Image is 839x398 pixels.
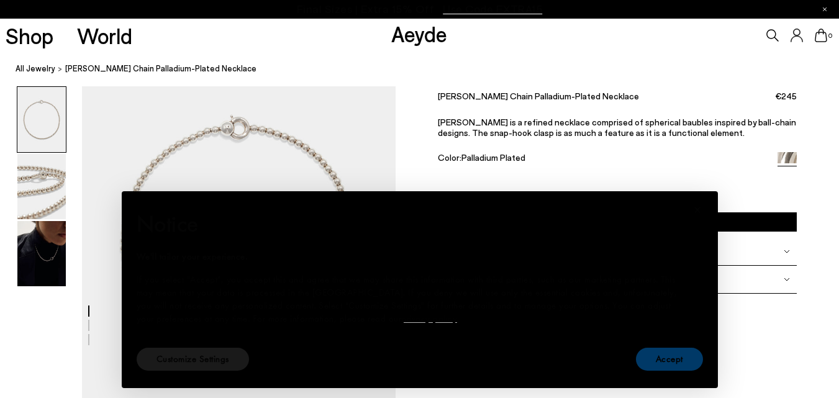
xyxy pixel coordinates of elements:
font: . [457,312,460,325]
font: We'll tailor your experience. [137,250,248,263]
img: Syd Ball Chain Palladium-Plated Necklace - Image 3 [17,221,66,286]
font: [PERSON_NAME] is a refined necklace comprised of spherical baubles inspired by ball-chain designs... [438,117,796,138]
font: Palladium Plated [461,152,525,163]
span: Navigate to /collections/ss25-final-sizes [443,4,542,15]
a: 0 [815,29,827,42]
font: World [77,22,132,48]
a: Shop [6,25,53,47]
font: 0 [828,32,832,39]
a: Aeyde [391,20,447,47]
font: [PERSON_NAME] Chain Palladium-Plated Necklace [65,63,256,73]
font: Notice [137,209,199,238]
button: Close this notice [683,195,713,225]
a: All Jewelry [16,62,55,75]
font: Accept [656,353,683,365]
a: privacy policy [401,312,457,325]
font: €245 [775,91,797,101]
button: Customize Settings [137,348,249,371]
font: × [694,200,702,219]
a: World [77,25,132,47]
img: Syd Ball Chain Palladium-Plated Necklace - Image 1 [17,87,66,152]
font: Final Sizes | Extra 15% Off [297,2,434,16]
nav: breadcrumb [16,52,839,86]
button: Accept [636,348,703,371]
img: svg%3E [784,248,790,255]
font: All Jewelry [16,63,55,73]
font: If you select "Accept", you accept this and agree that we may share this information with third p... [137,273,678,325]
img: svg%3E [784,276,790,283]
img: Syd Ball Chain Palladium-Plated Necklace - Image 2 [17,154,66,219]
font: [PERSON_NAME] Chain Palladium-Plated Necklace [438,91,639,101]
font: Shop [6,22,53,48]
font: Color: [438,152,461,163]
font: Customize Settings [156,353,229,365]
font: Use Code EXTRA15 [443,2,542,16]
